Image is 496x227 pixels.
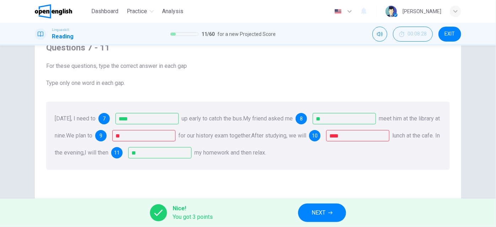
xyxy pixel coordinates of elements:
[127,7,147,16] span: Practice
[52,32,74,41] h1: Reading
[217,30,276,38] span: for a new Projected Score
[46,42,450,53] h4: Questions 7 - 11
[334,9,343,14] img: en
[312,133,318,138] span: 10
[243,115,293,122] span: My friend asked me
[408,31,427,37] span: 00:08:28
[372,27,387,42] div: Mute
[403,7,441,16] div: [PERSON_NAME]
[162,7,184,16] span: Analysis
[173,204,213,213] span: Nice!
[85,149,108,156] span: I will then
[66,132,92,139] span: We plan to
[201,30,215,38] span: 11 / 60
[194,149,266,156] span: my homework and then relax.
[445,31,455,37] span: EXIT
[115,113,179,124] input: wake
[103,116,106,121] span: 7
[91,7,118,16] span: Dashboard
[55,115,96,122] span: [DATE], I need to
[124,5,157,18] button: Practice
[114,150,120,155] span: 11
[46,62,450,70] span: For these questions, type the correct answer in each gap
[35,4,88,18] a: OpenEnglish logo
[128,147,192,158] input: do
[298,204,346,222] button: NEXT
[386,6,397,17] img: Profile picture
[182,115,243,122] span: up early to catch the bus.
[99,133,102,138] span: 9
[46,79,450,87] span: Type only one word in each gap.
[112,130,176,141] input: study
[251,132,306,139] span: After studying, we will
[313,113,376,124] input: to
[173,213,213,221] span: You got 3 points
[326,130,389,141] input: eat
[393,27,433,42] div: Hide
[35,4,72,18] img: OpenEnglish logo
[178,132,251,139] span: for our history exam together.
[393,27,433,42] button: 00:08:28
[300,116,303,121] span: 8
[88,5,121,18] button: Dashboard
[438,27,461,42] button: EXIT
[52,27,69,32] span: Linguaskill
[312,208,325,218] span: NEXT
[160,5,187,18] button: Analysis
